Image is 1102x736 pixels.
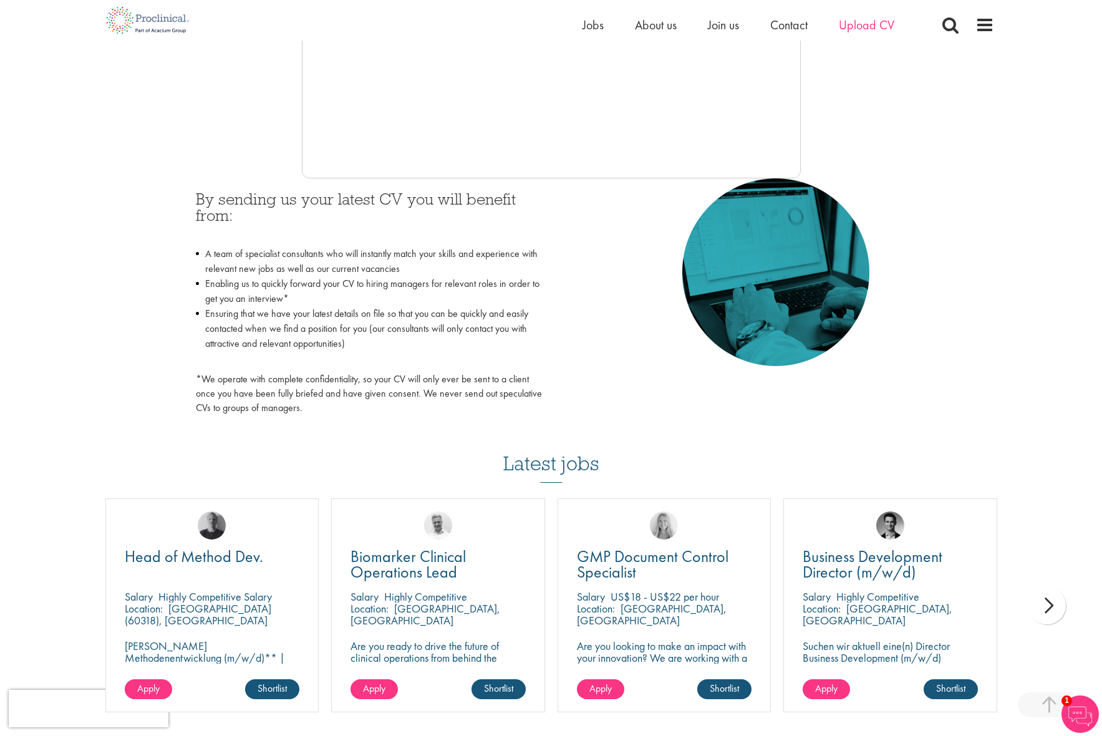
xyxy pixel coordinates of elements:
[1028,587,1066,624] div: next
[803,601,841,616] span: Location:
[137,682,160,695] span: Apply
[589,682,612,695] span: Apply
[815,682,838,695] span: Apply
[650,511,678,540] img: Shannon Briggs
[836,589,919,604] p: Highly Competitive
[1061,695,1072,706] span: 1
[577,546,728,583] span: GMP Document Control Specialist
[577,679,624,699] a: Apply
[198,511,226,540] img: Felix Zimmer
[158,589,272,604] p: Highly Competitive Salary
[245,679,299,699] a: Shortlist
[803,601,952,627] p: [GEOGRAPHIC_DATA], [GEOGRAPHIC_DATA]
[384,589,467,604] p: Highly Competitive
[471,679,526,699] a: Shortlist
[503,422,599,483] h3: Latest jobs
[577,549,752,580] a: GMP Document Control Specialist
[350,679,398,699] a: Apply
[582,17,604,33] a: Jobs
[196,191,542,240] h3: By sending us your latest CV you will benefit from:
[125,601,271,627] p: [GEOGRAPHIC_DATA] (60318), [GEOGRAPHIC_DATA]
[697,679,752,699] a: Shortlist
[1061,695,1099,733] img: Chatbot
[350,601,389,616] span: Location:
[876,511,904,540] img: Max Slevogt
[803,640,978,687] p: Suchen wir aktuell eine(n) Director Business Development (m/w/d) Standort: [GEOGRAPHIC_DATA] | Mo...
[350,589,379,604] span: Salary
[635,17,677,33] a: About us
[350,640,526,699] p: Are you ready to drive the future of clinical operations from behind the scenes? Looking to be in...
[924,679,978,699] a: Shortlist
[424,511,452,540] img: Joshua Bye
[577,640,752,699] p: Are you looking to make an impact with your innovation? We are working with a well-established ph...
[196,246,542,276] li: A team of specialist consultants who will instantly match your skills and experience with relevan...
[363,682,385,695] span: Apply
[577,601,727,627] p: [GEOGRAPHIC_DATA], [GEOGRAPHIC_DATA]
[125,546,263,567] span: Head of Method Dev.
[350,601,500,627] p: [GEOGRAPHIC_DATA], [GEOGRAPHIC_DATA]
[196,276,542,306] li: Enabling us to quickly forward your CV to hiring managers for relevant roles in order to get you ...
[125,601,163,616] span: Location:
[770,17,808,33] a: Contact
[350,546,466,583] span: Biomarker Clinical Operations Lead
[577,589,605,604] span: Salary
[9,690,168,727] iframe: reCAPTCHA
[803,589,831,604] span: Salary
[611,589,719,604] p: US$18 - US$22 per hour
[196,306,542,366] li: Ensuring that we have your latest details on file so that you can be quickly and easily contacted...
[708,17,739,33] a: Join us
[196,372,542,415] p: *We operate with complete confidentiality, so your CV will only ever be sent to a client once you...
[125,589,153,604] span: Salary
[803,546,942,583] span: Business Development Director (m/w/d)
[125,549,300,564] a: Head of Method Dev.
[125,679,172,699] a: Apply
[803,549,978,580] a: Business Development Director (m/w/d)
[577,601,615,616] span: Location:
[125,640,300,699] p: [PERSON_NAME] Methodenentwicklung (m/w/d)** | Dauerhaft | Biowissenschaften | [GEOGRAPHIC_DATA] (...
[839,17,894,33] a: Upload CV
[350,549,526,580] a: Biomarker Clinical Operations Lead
[803,679,850,699] a: Apply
